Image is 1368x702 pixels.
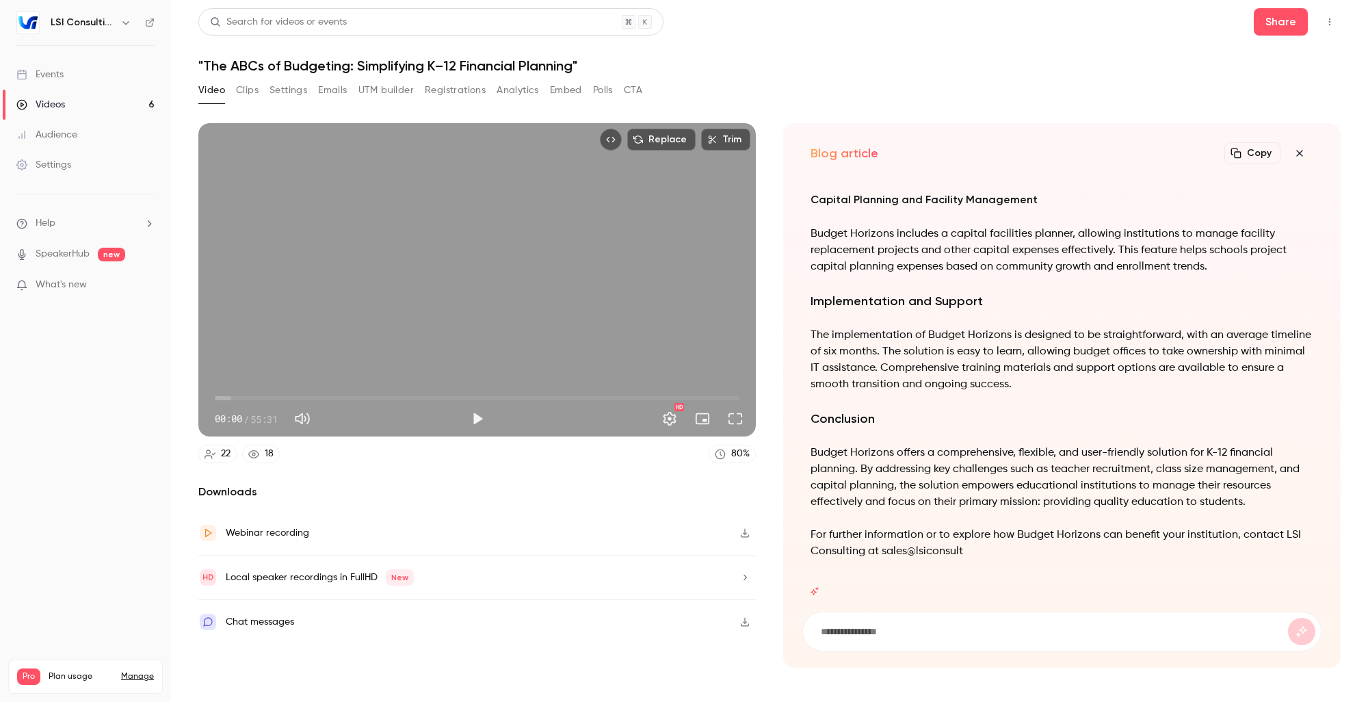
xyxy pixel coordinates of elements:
button: Trim [701,129,750,151]
div: Events [16,68,64,81]
div: Settings [16,158,71,172]
h1: "The ABCs of Budgeting: Simplifying K–12 Financial Planning" [198,57,1341,74]
button: Copy [1224,142,1280,164]
button: Emails [318,79,347,101]
button: Analytics [497,79,539,101]
button: Registrations [425,79,486,101]
div: 80 % [731,447,750,461]
h2: Blog article [811,145,878,161]
h2: Conclusion [811,409,1313,428]
span: Plan usage [49,671,113,682]
button: Turn on miniplayer [689,405,716,432]
div: Videos [16,98,65,112]
a: SpeakerHub [36,247,90,261]
button: UTM builder [358,79,414,101]
button: Embed [550,79,582,101]
a: 22 [198,445,237,463]
h2: Downloads [198,484,756,500]
button: Play [464,405,491,432]
button: Mute [289,405,316,432]
div: Audience [16,128,77,142]
span: Pro [17,668,40,685]
span: Help [36,216,55,231]
button: Full screen [722,405,749,432]
a: 18 [242,445,280,463]
div: Webinar recording [226,525,309,541]
li: help-dropdown-opener [16,216,155,231]
div: Local speaker recordings in FullHD [226,569,414,586]
button: CTA [624,79,642,101]
p: For further information or to explore how Budget Horizons can benefit your institution, contact L... [811,527,1313,560]
span: 00:00 [215,412,242,426]
h2: Implementation and Support [811,291,1313,311]
button: Top Bar Actions [1319,11,1341,33]
p: Budget Horizons includes a capital facilities planner, allowing institutions to manage facility r... [811,226,1313,275]
span: What's new [36,278,87,292]
span: / [244,412,249,426]
div: 00:00 [215,412,278,426]
span: new [98,248,125,261]
div: 22 [221,447,231,461]
button: Polls [593,79,613,101]
span: New [386,569,414,586]
button: Replace [627,129,696,151]
button: Clips [236,79,259,101]
div: Search for videos or events [210,15,347,29]
h3: Capital Planning and Facility Management [811,190,1313,209]
div: Chat messages [226,614,294,630]
img: LSI Consulting [17,12,39,34]
a: 80% [709,445,756,463]
p: Budget Horizons offers a comprehensive, flexible, and user-friendly solution for K-12 financial p... [811,445,1313,510]
button: Settings [656,405,683,432]
button: Video [198,79,225,101]
button: Embed video [600,129,622,151]
div: 18 [265,447,274,461]
span: 55:31 [250,412,278,426]
h6: LSI Consulting [51,16,115,29]
a: Manage [121,671,154,682]
button: Settings [269,79,307,101]
div: HD [674,403,684,411]
button: Share [1254,8,1308,36]
p: The implementation of Budget Horizons is designed to be straightforward, with an average timeline... [811,327,1313,393]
